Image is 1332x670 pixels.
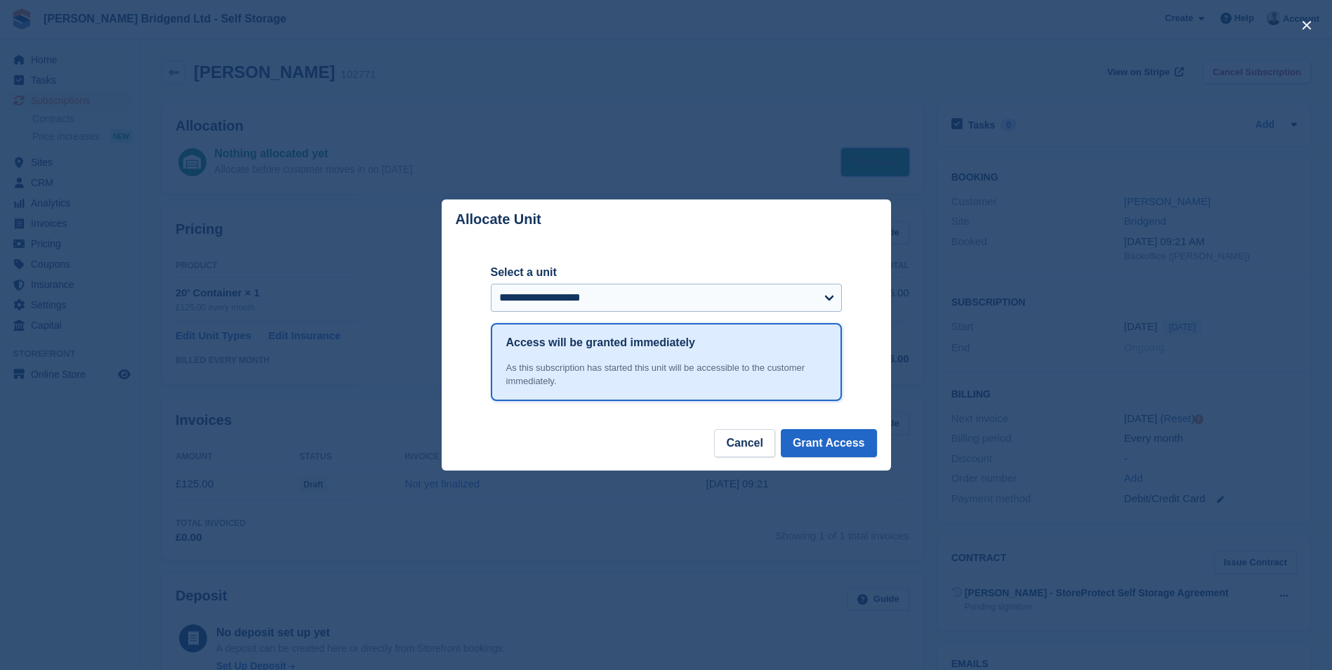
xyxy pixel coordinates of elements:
[714,429,774,457] button: Cancel
[506,361,826,388] div: As this subscription has started this unit will be accessible to the customer immediately.
[781,429,877,457] button: Grant Access
[491,264,842,281] label: Select a unit
[1295,14,1318,37] button: close
[456,211,541,228] p: Allocate Unit
[506,334,695,351] h1: Access will be granted immediately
